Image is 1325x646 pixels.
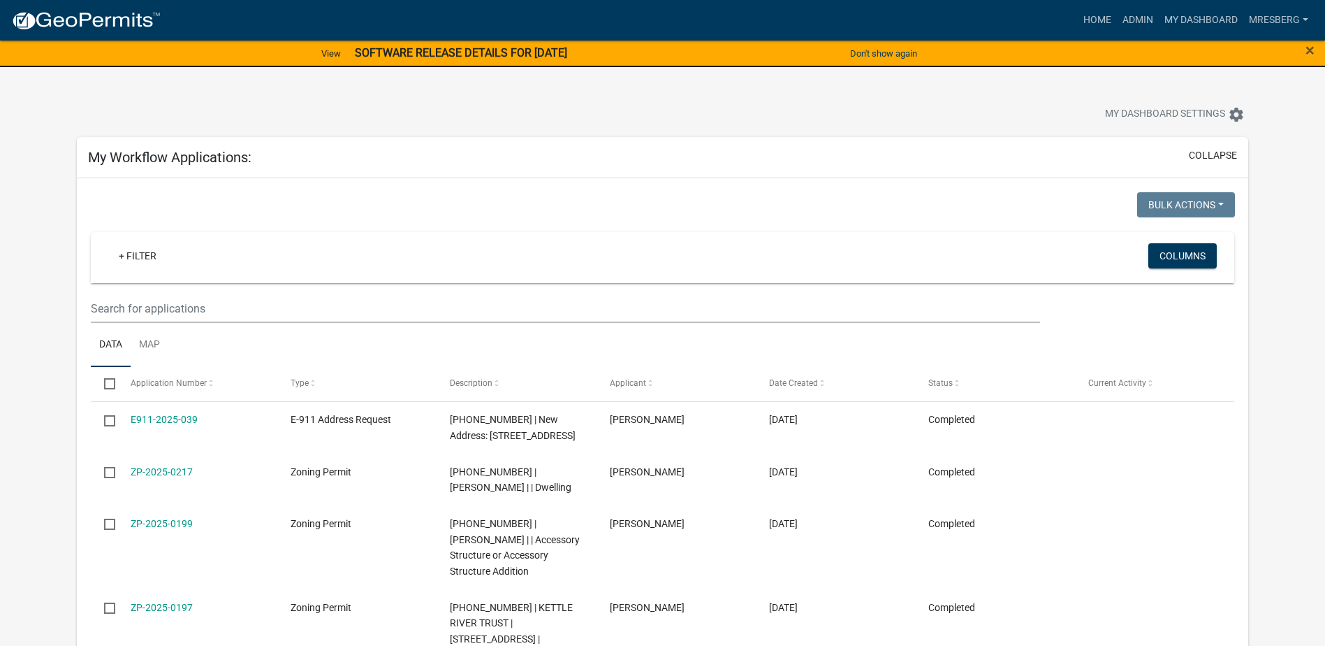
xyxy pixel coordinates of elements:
[610,414,685,425] span: Mandie Resberg
[88,149,251,166] h5: My Workflow Applications:
[769,466,798,478] span: 07/21/2025
[91,367,117,401] datatable-header-cell: Select
[769,378,818,388] span: Date Created
[277,367,437,401] datatable-header-cell: Type
[91,294,1040,323] input: Search for applications
[117,367,277,401] datatable-header-cell: Application Number
[1159,7,1243,34] a: My Dashboard
[131,414,198,425] a: E911-2025-039
[291,602,351,613] span: Zoning Permit
[928,414,975,425] span: Completed
[596,367,755,401] datatable-header-cell: Applicant
[1243,7,1314,34] a: mresberg
[291,466,351,478] span: Zoning Permit
[131,323,168,368] a: Map
[610,466,685,478] span: Mandie Resberg
[610,602,685,613] span: Mandie Resberg
[769,414,798,425] span: 08/22/2025
[108,243,168,268] a: + Filter
[928,378,953,388] span: Status
[450,466,571,494] span: 75-010-1290 | TOMCZAK, DARYL J | | Dwelling
[131,602,193,613] a: ZP-2025-0197
[1105,106,1225,123] span: My Dashboard Settings
[928,602,975,613] span: Completed
[437,367,596,401] datatable-header-cell: Description
[769,602,798,613] span: 07/08/2025
[610,378,646,388] span: Applicant
[844,42,923,65] button: Don't show again
[1117,7,1159,34] a: Admin
[610,518,685,529] span: Mandie Resberg
[915,367,1074,401] datatable-header-cell: Status
[928,518,975,529] span: Completed
[1305,41,1315,60] span: ×
[1088,378,1146,388] span: Current Activity
[1228,106,1245,123] i: settings
[291,414,391,425] span: E-911 Address Request
[1094,101,1256,128] button: My Dashboard Settingssettings
[291,518,351,529] span: Zoning Permit
[1189,148,1237,163] button: collapse
[291,378,309,388] span: Type
[91,323,131,368] a: Data
[131,378,207,388] span: Application Number
[355,46,567,59] strong: SOFTWARE RELEASE DETAILS FOR [DATE]
[1078,7,1117,34] a: Home
[450,378,492,388] span: Description
[1137,192,1235,217] button: Bulk Actions
[131,466,193,478] a: ZP-2025-0217
[756,367,915,401] datatable-header-cell: Date Created
[450,518,580,577] span: 81-060-4060 | ANDERSON, MARK R | | Accessory Structure or Accessory Structure Addition
[450,414,576,441] span: 75-010-3660 | New Address: 6473 Hwy 27
[1305,42,1315,59] button: Close
[131,518,193,529] a: ZP-2025-0199
[928,466,975,478] span: Completed
[769,518,798,529] span: 07/08/2025
[1074,367,1234,401] datatable-header-cell: Current Activity
[1148,243,1217,268] button: Columns
[316,42,346,65] a: View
